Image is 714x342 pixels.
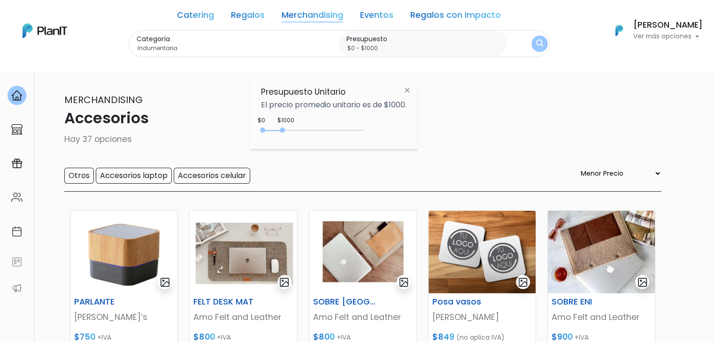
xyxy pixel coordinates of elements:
img: gallery-light [518,277,529,288]
img: thumb_17031_.jpg [70,211,177,293]
img: PlanIt Logo [23,23,67,38]
span: +IVA [217,333,231,342]
input: Accesorios laptop [96,168,172,184]
img: feedback-78b5a0c8f98aac82b08bfc38622c3050aee476f2c9584af64705fc4e61158814.svg [11,256,23,268]
a: Eventos [360,11,393,22]
p: Hay 37 opciones [53,133,661,145]
p: El precio promedio unitario es de $1000. [261,101,407,109]
div: ¿Necesitás ayuda? [48,9,135,27]
a: Regalos [231,11,265,22]
img: gallery-light [399,277,409,288]
img: gallery-light [637,277,648,288]
img: PlanIt Logo [609,20,630,41]
h6: SOBRE [GEOGRAPHIC_DATA] [307,297,382,307]
p: Ver más opciones [633,33,703,40]
label: Presupuesto [346,34,503,44]
h6: Posa vasos [427,297,501,307]
span: +IVA [575,333,589,342]
a: Catering [177,11,214,22]
h6: FELT DESK MAT [188,297,262,307]
a: Regalos con Impacto [410,11,501,22]
span: +IVA [337,333,351,342]
h6: Presupuesto Unitario [261,87,407,97]
p: Amo Felt and Leather [313,311,413,323]
img: people-662611757002400ad9ed0e3c099ab2801c6687ba6c219adb57efc949bc21e19d.svg [11,192,23,203]
img: thumb_image__copia___copia___copia___copia___copia___copia___copia___copia___copia___copia___copi... [190,211,297,293]
img: gallery-light [160,277,170,288]
img: search_button-432b6d5273f82d61273b3651a40e1bd1b912527efae98b1b7a1b2c0702e16a8d.svg [536,39,543,48]
button: PlanIt Logo [PERSON_NAME] Ver más opciones [603,18,703,43]
div: $1000 [277,116,294,125]
img: marketplace-4ceaa7011d94191e9ded77b95e3339b90024bf715f7c57f8cf31f2d8c509eaba.svg [11,124,23,135]
img: thumb_image__copia___copia___copia___copia___copia___copia___copia___copia___copia___copia___copi... [309,211,416,293]
p: [PERSON_NAME]’s [74,311,174,323]
p: Amo Felt and Leather [552,311,651,323]
img: partners-52edf745621dab592f3b2c58e3bca9d71375a7ef29c3b500c9f145b62cc070d4.svg [11,283,23,294]
img: home-e721727adea9d79c4d83392d1f703f7f8bce08238fde08b1acbfd93340b81755.svg [11,90,23,101]
img: close-6986928ebcb1d6c9903e3b54e860dbc4d054630f23adef3a32610726dff6a82b.svg [399,82,416,98]
input: Accesorios celular [174,168,250,184]
p: [PERSON_NAME] [432,311,532,323]
p: Accesorios [53,107,661,129]
span: +IVA [97,333,111,342]
p: Amo Felt and Leather [193,311,293,323]
h6: PARLANTE [69,297,143,307]
a: Merchandising [282,11,343,22]
label: Categoría [137,34,336,44]
img: campaigns-02234683943229c281be62815700db0a1741e53638e28bf9629b52c665b00959.svg [11,158,23,169]
h6: SOBRE ENI [546,297,620,307]
div: $0 [258,116,265,125]
p: Merchandising [53,93,661,107]
img: thumb_WhatsApp_Image_2023-07-08_at_21.31-PhotoRoom__1_.png [429,211,536,293]
img: calendar-87d922413cdce8b2cf7b7f5f62616a5cf9e4887200fb71536465627b3292af00.svg [11,226,23,237]
input: Otros [64,168,94,184]
img: gallery-light [279,277,290,288]
img: thumb_thumb_WhatsApp_Image_2023-07-25_at_16.27.14__1_.jpeg [548,211,655,293]
h6: [PERSON_NAME] [633,21,703,30]
span: (no aplica IVA) [456,333,505,342]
